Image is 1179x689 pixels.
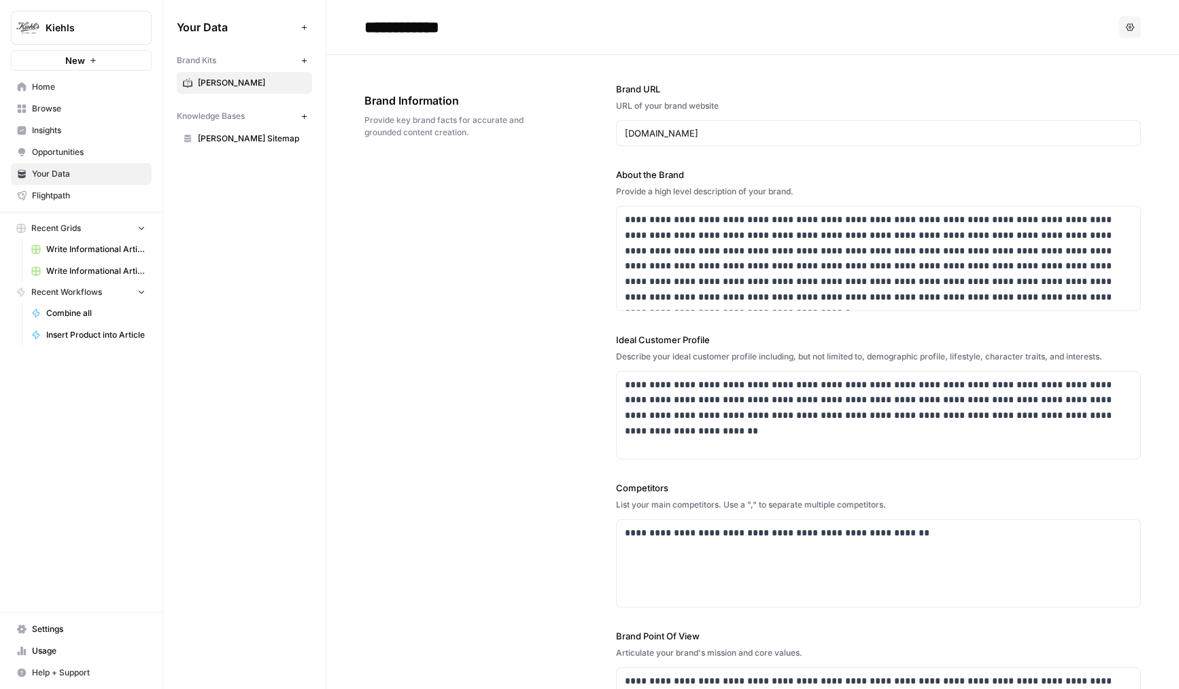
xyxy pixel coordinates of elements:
[46,329,146,341] span: Insert Product into Article
[616,351,1142,363] div: Describe your ideal customer profile including, but not limited to, demographic profile, lifestyl...
[11,163,152,185] a: Your Data
[616,82,1142,96] label: Brand URL
[11,120,152,141] a: Insights
[46,243,146,255] span: Write Informational Article
[177,19,296,35] span: Your Data
[32,190,146,202] span: Flightpath
[32,103,146,115] span: Browse
[616,168,1142,181] label: About the Brand
[32,667,146,679] span: Help + Support
[11,76,152,98] a: Home
[177,110,245,122] span: Knowledge Bases
[32,168,146,180] span: Your Data
[616,499,1142,511] div: List your main competitors. Use a "," to separate multiple competitors.
[32,645,146,657] span: Usage
[11,185,152,207] a: Flightpath
[625,126,1133,140] input: www.sundaysoccer.com
[65,54,85,67] span: New
[32,623,146,635] span: Settings
[31,222,81,234] span: Recent Grids
[11,618,152,640] a: Settings
[11,662,152,684] button: Help + Support
[11,11,152,45] button: Workspace: Kiehls
[11,640,152,662] a: Usage
[616,100,1142,112] div: URL of your brand website
[11,141,152,163] a: Opportunities
[11,218,152,238] button: Recent Grids
[32,81,146,93] span: Home
[25,260,152,282] a: Write Informational Article
[32,124,146,137] span: Insights
[25,324,152,346] a: Insert Product into Article
[616,629,1142,643] label: Brand Point Of View
[198,77,306,89] span: [PERSON_NAME]
[32,146,146,158] span: Opportunities
[11,282,152,302] button: Recent Workflows
[364,92,540,109] span: Brand Information
[616,185,1142,198] div: Provide a high level description of your brand.
[11,98,152,120] a: Browse
[177,54,216,67] span: Brand Kits
[198,132,306,145] span: [PERSON_NAME] Sitemap
[616,481,1142,495] label: Competitors
[11,50,152,71] button: New
[25,238,152,260] a: Write Informational Article
[25,302,152,324] a: Combine all
[364,114,540,139] span: Provide key brand facts for accurate and grounded content creation.
[616,647,1142,659] div: Articulate your brand's mission and core values.
[177,128,312,149] a: [PERSON_NAME] Sitemap
[616,333,1142,347] label: Ideal Customer Profile
[177,72,312,94] a: [PERSON_NAME]
[16,16,40,40] img: Kiehls Logo
[46,21,128,35] span: Kiehls
[31,286,102,298] span: Recent Workflows
[46,265,146,277] span: Write Informational Article
[46,307,146,319] span: Combine all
